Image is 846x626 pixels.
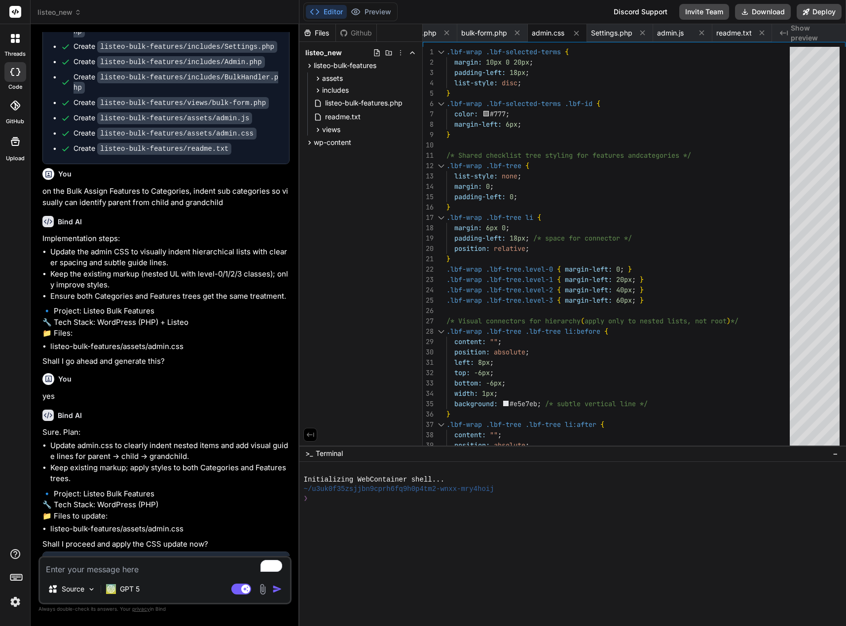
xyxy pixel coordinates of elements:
span: ; [517,172,521,180]
div: 36 [423,409,434,419]
span: { [557,296,561,305]
span: 0 [486,182,490,191]
img: icon [272,584,282,594]
div: 28 [423,326,434,337]
span: .lbf-tree [486,420,521,429]
div: 22 [423,264,434,275]
span: disc [502,78,517,87]
span: /* space for connector */ [533,234,632,243]
span: .lbf-wrap [446,285,482,294]
span: /* Shared checklist tree styling for features and [446,151,640,160]
span: { [600,420,604,429]
div: 6 [423,99,434,109]
div: 32 [423,368,434,378]
div: Click to collapse the range. [435,47,447,57]
span: { [537,213,541,222]
img: Pick Models [87,585,96,593]
span: content: [454,337,486,346]
span: views [322,125,340,135]
span: } [628,265,632,274]
span: 18px [510,68,525,77]
span: .lbf-wrap [446,275,482,284]
code: listeo-bulk-features/views/bulk-form.php [97,97,269,109]
div: 13 [423,171,434,181]
span: ; [525,244,529,253]
span: bottom: [454,379,482,387]
span: -6px [474,368,490,377]
span: ; [525,441,529,450]
span: ; [506,109,510,118]
code: listeo-bulk-features/readme.txt [97,143,231,155]
span: 60px [616,296,632,305]
img: settings [7,593,24,610]
div: Create [74,98,269,108]
div: 35 [423,399,434,409]
p: yes [42,391,290,402]
span: absolute [494,441,525,450]
span: #e5e7eb [510,399,538,408]
span: } [640,285,644,294]
span: } [446,254,450,263]
div: Create [74,143,231,154]
li: Keep existing markup; apply styles to both Categories and Features trees. [50,462,290,485]
span: absolute [494,348,525,356]
div: 21 [423,254,434,264]
div: 37 [423,419,434,430]
span: li:before [565,327,600,336]
img: attachment [257,584,268,595]
span: /* Visual connectors for hierarchy [446,316,581,325]
div: 25 [423,295,434,306]
span: /* subtle vertical line */ [546,399,648,408]
span: { [557,275,561,284]
span: listeo-bulk-features.php [324,97,404,109]
span: li:after [565,420,596,429]
span: − [833,449,838,458]
span: includes [322,85,349,95]
span: "" [490,337,498,346]
li: listeo-bulk-features/assets/admin.css [50,523,290,535]
span: } [446,89,450,98]
span: 40px [616,285,632,294]
span: { [565,47,569,56]
button: Editor [306,5,347,19]
div: 29 [423,337,434,347]
div: 23 [423,275,434,285]
span: ; [490,368,494,377]
div: 5 [423,88,434,99]
button: Download [735,4,791,20]
code: listeo-bulk-features/includes/Settings.php [97,41,277,53]
span: 0 [616,265,620,274]
span: .lbf-wrap [446,47,482,56]
span: ; [538,399,542,408]
div: Create [74,57,265,67]
span: .lbf-wrap [446,327,482,336]
span: margin-left: [565,285,612,294]
button: Preview [347,5,395,19]
code: listeo-bulk-features/includes/BulkHandler.php [74,71,278,94]
p: Sure. Plan: [42,427,290,438]
span: } [640,296,644,305]
div: Create [74,113,252,123]
span: .lbf-wrap [446,420,482,429]
p: 🔹 Project: Listeo Bulk Features 🔧 Tech Stack: WordPress (PHP) 📁 Files to update: [42,488,290,522]
p: on the Bulk Assign Features to Categories, indent sub categories so visually can identify parent ... [42,186,290,208]
h6: Bind AI [58,217,82,227]
code: listeo-bulk-features/includes/Admin.php [97,56,265,68]
span: 0 [506,58,510,67]
span: relative [494,244,525,253]
span: .lbf-wrap [446,99,482,108]
div: 31 [423,357,434,368]
span: ) [727,316,731,325]
span: margin-left: [565,296,612,305]
label: Upload [6,154,25,163]
span: 20px [514,58,529,67]
span: 10px [486,58,502,67]
span: ; [494,389,498,398]
span: #777 [490,109,506,118]
h6: You [58,374,72,384]
button: Listeo Bulk FeaturesClick to open Workbench [43,552,273,585]
div: 26 [423,306,434,316]
div: Click to collapse the range. [435,161,447,171]
span: color: [454,109,478,118]
span: listeo_new [37,7,81,17]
